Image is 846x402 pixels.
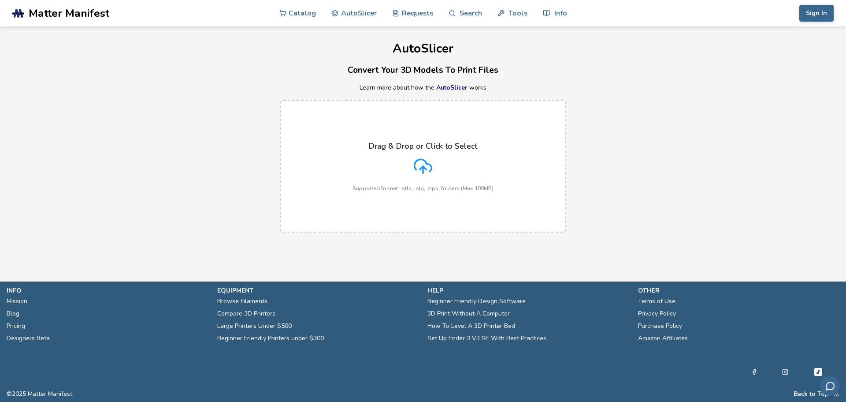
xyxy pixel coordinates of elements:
button: Send feedback via email [820,376,840,396]
a: Facebook [751,367,757,377]
a: Instagram [782,367,788,377]
a: AutoSlicer [436,83,468,92]
a: Tiktok [813,367,824,377]
a: Terms of Use [638,295,675,308]
span: Matter Manifest [29,7,109,19]
a: RSS Feed [833,391,839,398]
a: Large Printers Under $500 [217,320,292,332]
a: Set Up Ender 3 V3 SE With Best Practices [427,332,546,345]
a: Beginner Friendly Design Software [427,295,526,308]
a: Pricing [7,320,25,332]
a: Beginner Friendly Printers under $300 [217,332,324,345]
a: Mission [7,295,27,308]
button: Sign In [799,5,834,22]
p: equipment [217,286,419,295]
p: help [427,286,629,295]
a: Compare 3D Printers [217,308,275,320]
a: Browse Filaments [217,295,267,308]
a: Blog [7,308,19,320]
a: How To Level A 3D Printer Bed [427,320,515,332]
p: other [638,286,840,295]
a: Amazon Affiliates [638,332,688,345]
p: Supported format: .stls, .obj, .zips, folders (Max 100MB) [352,185,493,192]
p: info [7,286,208,295]
a: Privacy Policy [638,308,676,320]
button: Back to Top [794,391,829,398]
span: © 2025 Matter Manifest [7,391,72,398]
p: Drag & Drop or Click to Select [369,142,477,150]
a: 3D Print Without A Computer [427,308,510,320]
a: Designers Beta [7,332,50,345]
a: Purchase Policy [638,320,682,332]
